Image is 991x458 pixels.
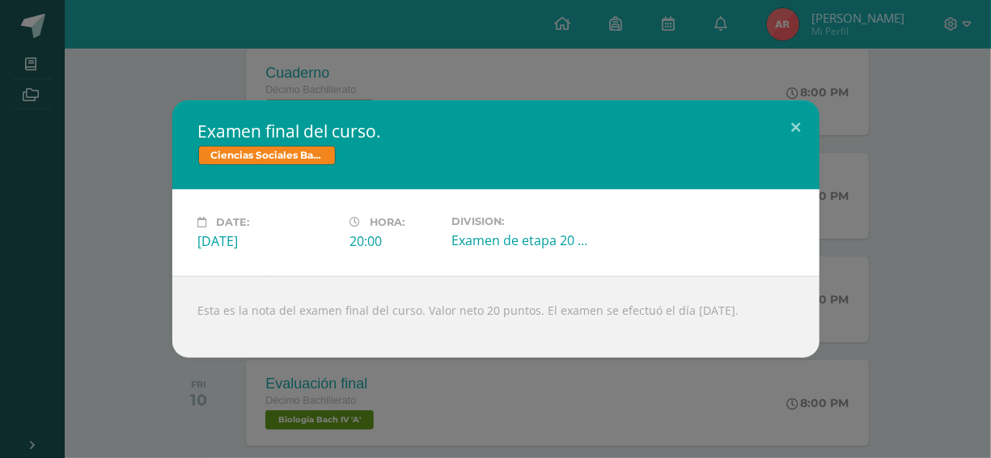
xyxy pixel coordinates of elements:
[451,231,591,249] div: Examen de etapa 20 puntos
[198,146,336,165] span: Ciencias Sociales Bach IV
[451,215,591,227] label: Division:
[198,232,337,250] div: [DATE]
[773,100,819,155] button: Close (Esc)
[198,120,794,142] h2: Examen final del curso.
[217,216,250,228] span: Date:
[172,276,819,358] div: Esta es la nota del examen final del curso. Valor neto 20 puntos. El examen se efectuó el día [DA...
[350,232,438,250] div: 20:00
[371,216,405,228] span: Hora:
